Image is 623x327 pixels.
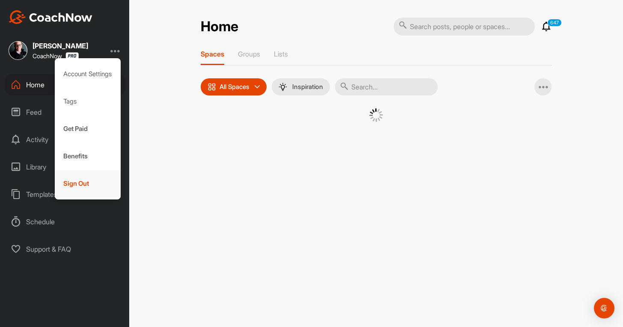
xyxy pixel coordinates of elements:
[33,52,79,59] div: CoachNow
[547,19,562,27] p: 647
[5,129,125,150] div: Activity
[292,83,323,90] p: Inspiration
[220,83,249,90] p: All Spaces
[279,83,287,91] img: menuIcon
[9,10,92,24] img: CoachNow
[55,143,121,170] div: Benefits
[5,238,125,260] div: Support & FAQ
[201,18,238,35] h2: Home
[208,83,216,91] img: icon
[5,211,125,232] div: Schedule
[5,184,125,205] div: Templates
[9,41,27,60] img: square_d7b6dd5b2d8b6df5777e39d7bdd614c0.jpg
[594,298,614,318] div: Open Intercom Messenger
[394,18,535,36] input: Search posts, people or spaces...
[5,101,125,123] div: Feed
[55,115,121,143] div: Get Paid
[65,52,79,59] img: CoachNow Pro
[33,42,88,49] div: [PERSON_NAME]
[274,50,288,58] p: Lists
[5,74,125,95] div: Home
[335,78,438,95] input: Search...
[55,170,121,197] div: Sign Out
[5,156,125,178] div: Library
[55,88,121,115] div: Tags
[55,60,121,88] div: Account Settings
[369,108,383,122] img: G6gVgL6ErOh57ABN0eRmCEwV0I4iEi4d8EwaPGI0tHgoAbU4EAHFLEQAh+QQFCgALACwIAA4AGAASAAAEbHDJSesaOCdk+8xg...
[238,50,260,58] p: Groups
[201,50,224,58] p: Spaces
